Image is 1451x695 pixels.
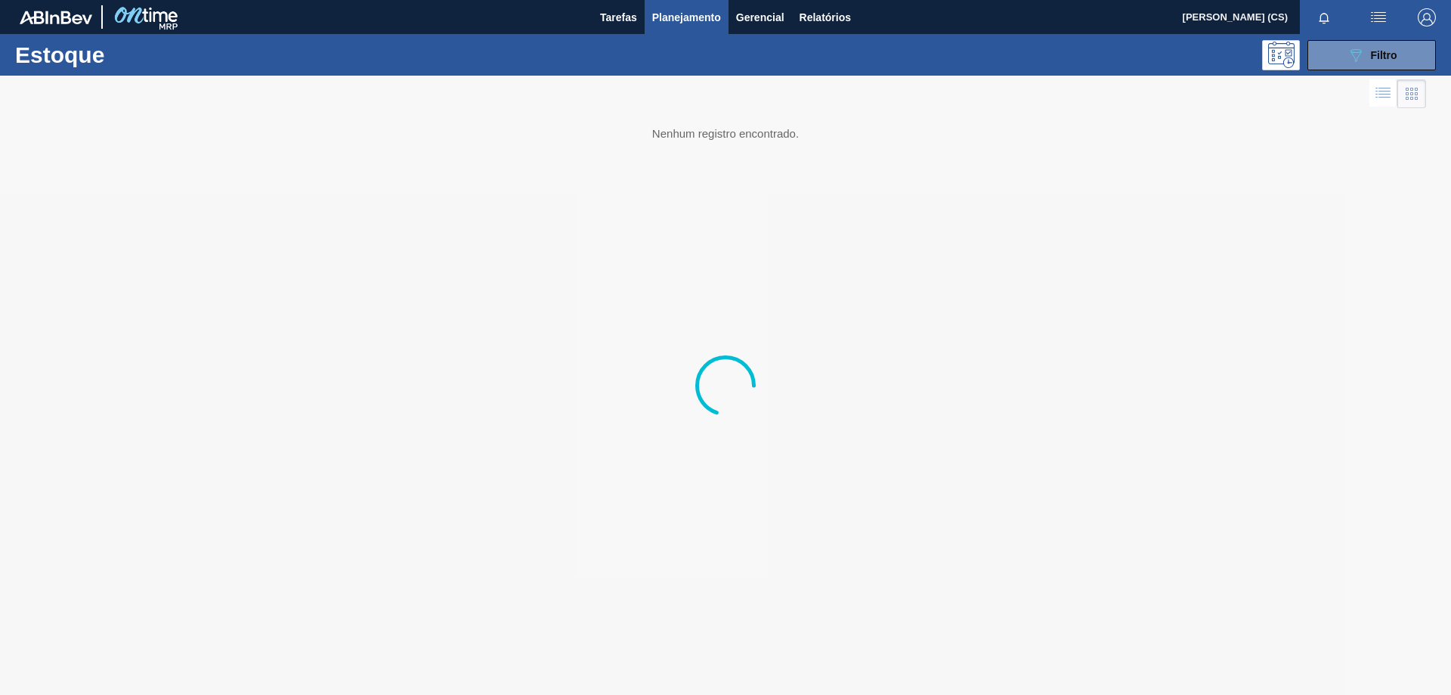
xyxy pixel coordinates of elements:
[15,46,241,64] h1: Estoque
[652,8,721,26] span: Planejamento
[1371,49,1397,61] span: Filtro
[20,11,92,24] img: TNhmsLtSVTkK8tSr43FrP2fwEKptu5GPRR3wAAAABJRU5ErkJggg==
[1307,40,1436,70] button: Filtro
[1300,7,1348,28] button: Notificações
[1418,8,1436,26] img: Logout
[1369,8,1388,26] img: userActions
[800,8,851,26] span: Relatórios
[600,8,637,26] span: Tarefas
[736,8,784,26] span: Gerencial
[1262,40,1300,70] div: Pogramando: nenhum usuário selecionado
